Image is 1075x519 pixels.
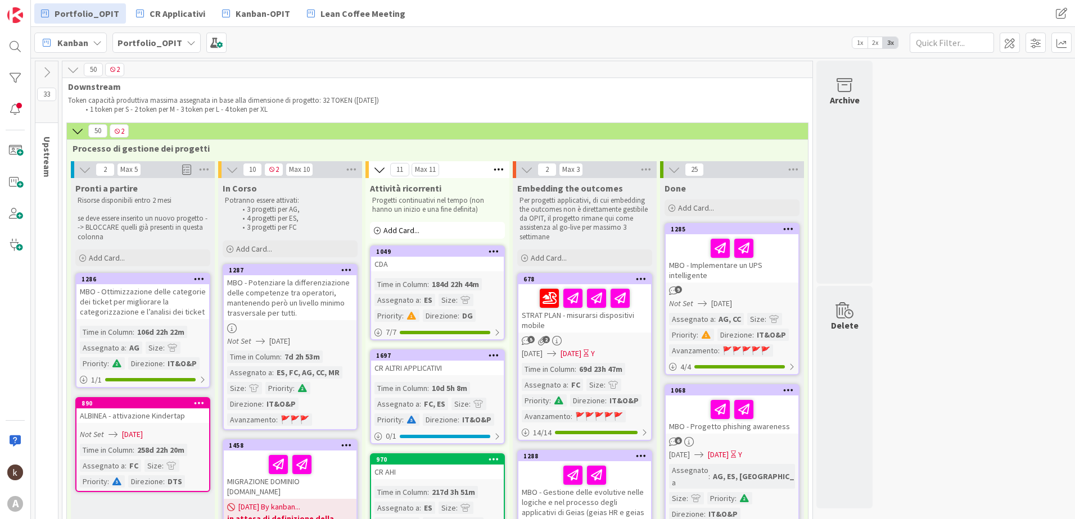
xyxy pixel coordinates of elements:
[76,274,209,319] div: 1286MBO - Ottimizzazione delle categorie dei ticket per migliorare la categorizzazione e l’analis...
[419,398,421,410] span: :
[371,454,504,465] div: 970
[282,350,323,363] div: 7d 2h 53m
[68,81,798,92] span: Downstream
[669,464,708,489] div: Assegnato a
[374,382,427,394] div: Time in Column
[370,349,505,444] a: 1697CR ALTRI APPLICATIVITime in Column:10d 5h 8mAssegnato a:FC, ESSize:Priority:Direzione:IT&O&P0/1
[522,363,575,375] div: Time in Column
[370,245,505,340] a: 1049CDATime in Column:184d 22h 44mAssegnato a:ESSize:Priority:Direzione:DG7/7
[76,373,209,387] div: 1/1
[591,348,595,359] div: Y
[236,205,356,214] li: 3 progetti per AG,
[518,451,651,461] div: 1288
[523,452,651,460] div: 1288
[88,124,107,138] span: 50
[666,385,798,434] div: 1068MBO - Progetto phishing awareness
[451,398,469,410] div: Size
[227,366,272,379] div: Assegnato a
[110,124,129,138] span: 2
[570,394,605,407] div: Direzione
[666,234,798,283] div: MBO - Implementare un UPS intelligente
[669,492,686,504] div: Size
[276,413,278,426] span: :
[518,426,651,440] div: 14/14
[223,183,257,194] span: In Corso
[685,163,704,176] span: 25
[419,294,421,306] span: :
[105,63,124,76] span: 2
[754,329,789,341] div: IT&O&P
[456,294,458,306] span: :
[671,386,798,394] div: 1068
[80,475,107,488] div: Priority
[84,63,103,76] span: 50
[76,408,209,423] div: ALBINEA - attivazione Kindertap
[429,486,478,498] div: 217d 3h 51m
[722,345,770,356] span: 🚩🚩🚩🚩🚩
[224,265,356,320] div: 1287MBO - Potenziare la differenziazione delle competenze tra operatori, mantenendo però un livel...
[568,379,583,391] div: FC
[79,105,795,114] li: 1 token per S - 2 token per M - 3 token per L - 4 token per XL
[678,203,714,213] span: Add Card...
[371,361,504,375] div: CR ALTRI APPLICATIVI
[227,413,276,426] div: Avanzamento
[421,398,448,410] div: FC, ES
[229,266,356,274] div: 1287
[374,278,427,290] div: Time in Column
[567,379,568,391] span: :
[127,342,142,354] div: AG
[830,93,860,107] div: Archive
[134,444,187,456] div: 258d 22h 20m
[469,398,471,410] span: :
[575,363,576,375] span: :
[238,501,300,513] span: [DATE] By kanban...
[531,253,567,263] span: Add Card...
[716,313,744,325] div: AG, CC
[80,459,125,472] div: Assegnato a
[162,459,164,472] span: :
[236,223,356,232] li: 3 progetti per FC
[671,225,798,233] div: 1285
[371,247,504,257] div: 1049
[738,449,742,461] div: Y
[370,183,441,194] span: Attività ricorrenti
[236,7,290,20] span: Kanban-OPIT
[243,163,262,176] span: 10
[78,214,208,242] p: se deve essere inserito un nuovo progetto --> BLOCCARE quelli già presenti in questa colonna
[666,360,798,374] div: 4/4
[669,329,697,341] div: Priority
[371,257,504,271] div: CDA
[227,398,262,410] div: Direzione
[371,350,504,361] div: 1697
[118,37,182,48] b: Portfolio_OPIT
[269,335,290,347] span: [DATE]
[522,379,567,391] div: Assegnato a
[91,374,102,386] span: 1 / 1
[718,344,720,357] span: :
[57,36,88,49] span: Kanban
[76,284,209,319] div: MBO - Ottimizzazione delle categorie dei ticket per migliorare la categorizzazione e l’analisi de...
[75,397,210,492] a: 890ALBINEA - attivazione KindertapNot Set[DATE]Time in Column:258d 22h 20mAssegnato a:FCSize:Prio...
[128,357,163,370] div: Direzione
[7,465,23,480] img: kh
[576,363,625,375] div: 69d 23h 47m
[89,253,125,263] span: Add Card...
[134,326,187,338] div: 106d 22h 22m
[224,450,356,499] div: MIGRAZIONE DOMINIO [DOMAIN_NAME]
[264,163,283,176] span: 2
[7,7,23,23] img: Visit kanbanzone.com
[371,247,504,271] div: 1049CDA
[458,413,459,426] span: :
[376,352,504,359] div: 1697
[427,486,429,498] span: :
[374,398,419,410] div: Assegnato a
[427,278,429,290] span: :
[604,379,606,391] span: :
[429,382,470,394] div: 10d 5h 8m
[402,309,404,322] span: :
[236,214,356,223] li: 4 progetti per ES,
[150,7,205,20] span: CR Applicativi
[133,326,134,338] span: :
[386,326,396,338] span: 7 / 7
[227,350,280,363] div: Time in Column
